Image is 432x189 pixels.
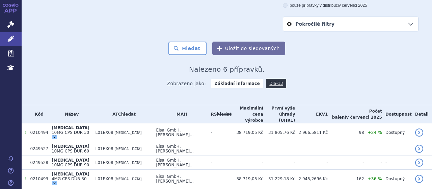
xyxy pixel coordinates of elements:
a: detail [415,159,423,167]
td: 0249527 [27,142,48,156]
a: detail [415,128,423,137]
th: EKV1 [295,105,328,123]
td: 162 [328,170,364,188]
span: [MEDICAL_DATA] [52,144,89,149]
td: - [232,142,263,156]
span: L01EX08 [96,160,113,165]
span: Zobrazeno jako: [167,79,206,88]
a: detail [415,145,423,153]
a: Pokročilé filtry [283,17,418,31]
span: +24 % [368,130,382,135]
span: v červenci 2025 [339,3,367,8]
span: Tento přípravek má více úhrad. [25,176,27,181]
button: Uložit do sledovaných [212,42,285,55]
td: - [208,123,232,142]
span: [MEDICAL_DATA] [52,172,89,176]
a: detail [415,175,423,183]
span: [MEDICAL_DATA] [114,147,141,151]
td: Eisai GmbH, [PERSON_NAME]... [153,170,208,188]
div: V [52,181,57,185]
th: První výše úhrady (UHR1) [263,105,295,123]
td: - [364,142,382,156]
span: 10MG CPS DUR 30 [52,130,89,135]
th: Detail [412,105,432,123]
del: hledat [217,112,232,117]
td: - [263,142,295,156]
th: Název [48,105,92,123]
button: Hledat [168,42,207,55]
td: 0210494 [27,123,48,142]
td: 31 229,18 Kč [263,170,295,188]
a: DIS-13 [266,79,286,88]
th: Maximální cena výrobce [232,105,263,123]
a: vyhledávání neobsahuje žádnou platnou referenční skupinu [217,112,232,117]
td: - [295,156,328,170]
span: [MEDICAL_DATA] [114,177,141,181]
td: 98 [328,123,364,142]
span: 10MG CPS DUR 90 [52,163,89,167]
td: - [364,156,382,170]
span: Tento přípravek má více úhrad. [25,130,27,135]
td: Eisai GmbH, [PERSON_NAME]... [153,156,208,170]
th: MAH [153,105,208,123]
td: - [208,156,232,170]
label: pouze přípravky v distribuci [283,3,418,8]
span: [MEDICAL_DATA] [114,131,141,135]
td: - [263,156,295,170]
td: - [208,142,232,156]
span: Nalezeno 6 přípravků. [189,65,265,73]
strong: Základní informace [211,79,263,88]
td: - [328,142,364,156]
a: hledat [121,112,136,117]
div: V [52,135,57,139]
span: [MEDICAL_DATA] [114,161,141,165]
td: 0249528 [27,156,48,170]
th: Počet balení [328,105,382,123]
td: - [382,156,412,170]
td: - [232,156,263,170]
td: - [328,156,364,170]
span: 4MG CPS DUR 30 [52,176,87,181]
td: - [382,142,412,156]
td: 0210493 [27,170,48,188]
td: - [208,170,232,188]
span: [MEDICAL_DATA] [52,125,89,130]
span: L01EX08 [96,130,113,135]
td: - [295,142,328,156]
span: L01EX08 [96,176,113,181]
td: 31 805,76 Kč [263,123,295,142]
span: v červenci 2025 [346,115,382,120]
span: 10MG CPS DUR 60 [52,149,89,153]
th: RS [208,105,232,123]
td: Eisai GmbH, [PERSON_NAME]... [153,142,208,156]
td: 2 966,5811 Kč [295,123,328,142]
span: L01EX08 [96,146,113,151]
td: Dostupný [382,170,412,188]
th: Dostupnost [382,105,412,123]
td: Eisai GmbH, [PERSON_NAME]... [153,123,208,142]
td: 2 945,2696 Kč [295,170,328,188]
td: 38 719,05 Kč [232,170,263,188]
td: Dostupný [382,123,412,142]
th: Kód [27,105,48,123]
td: 38 719,05 Kč [232,123,263,142]
span: +36 % [368,176,382,181]
th: ATC [92,105,153,123]
span: [MEDICAL_DATA] [52,158,89,163]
